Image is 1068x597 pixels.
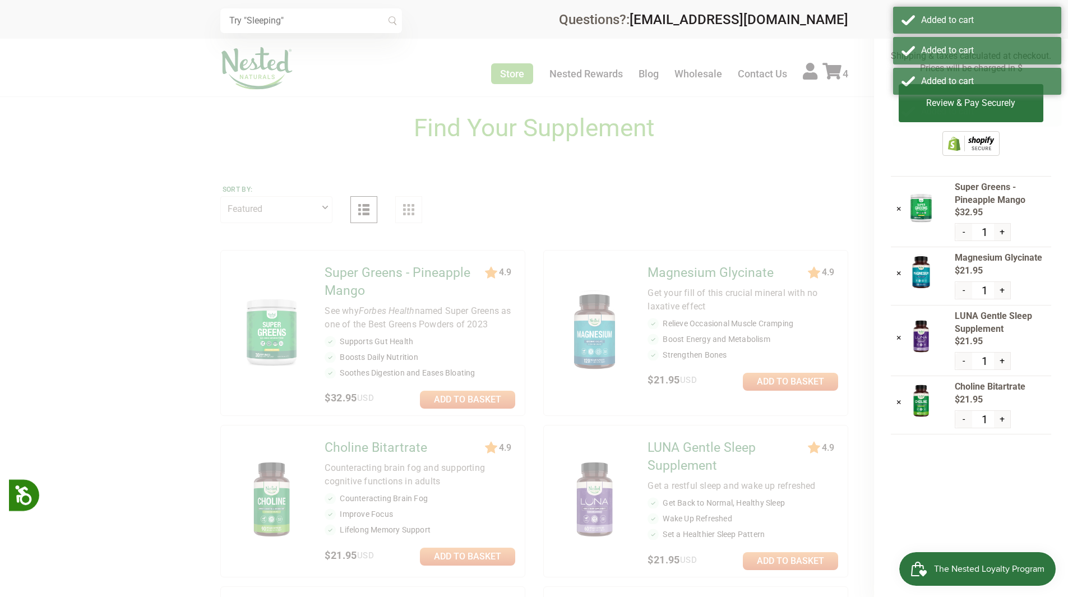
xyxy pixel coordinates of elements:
[955,265,1051,277] span: $21.95
[994,353,1010,369] button: +
[955,394,1051,406] span: $21.95
[955,353,972,369] button: -
[899,552,1057,586] iframe: Button to open loyalty program pop-up
[896,397,901,408] a: ×
[955,335,1051,348] span: $21.95
[955,310,1051,335] span: LUNA Gentle Sleep Supplement
[559,13,848,26] div: Questions?:
[907,192,935,224] img: Super Greens - Pineapple Mango
[955,282,972,299] button: -
[955,411,972,428] button: -
[942,147,1000,158] a: This online store is secured by Shopify
[891,50,1051,75] p: Shipping & taxes calculated at checkout. Prices will be charged in $
[921,107,1053,117] div: Added to cart
[921,76,1053,86] div: Added to cart
[896,268,901,279] a: ×
[994,224,1010,240] button: +
[994,282,1010,299] button: +
[220,8,402,33] input: Try "Sleeping"
[942,131,1000,156] img: Shopify secure badge
[921,45,1053,55] div: Added to cart
[955,181,1051,206] span: Super Greens - Pineapple Mango
[907,254,935,290] img: Magnesium Glycinate
[994,411,1010,428] button: +
[907,383,935,419] img: Choline Bitartrate
[955,252,1051,264] span: Magnesium Glycinate
[955,224,972,240] button: -
[630,12,848,27] a: [EMAIL_ADDRESS][DOMAIN_NAME]
[921,15,1053,25] div: Added to cart
[907,318,935,355] img: LUNA Gentle Sleep Supplement
[955,381,1051,393] span: Choline Bitartrate
[955,206,1051,219] span: $32.95
[896,332,901,343] a: ×
[896,203,901,214] a: ×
